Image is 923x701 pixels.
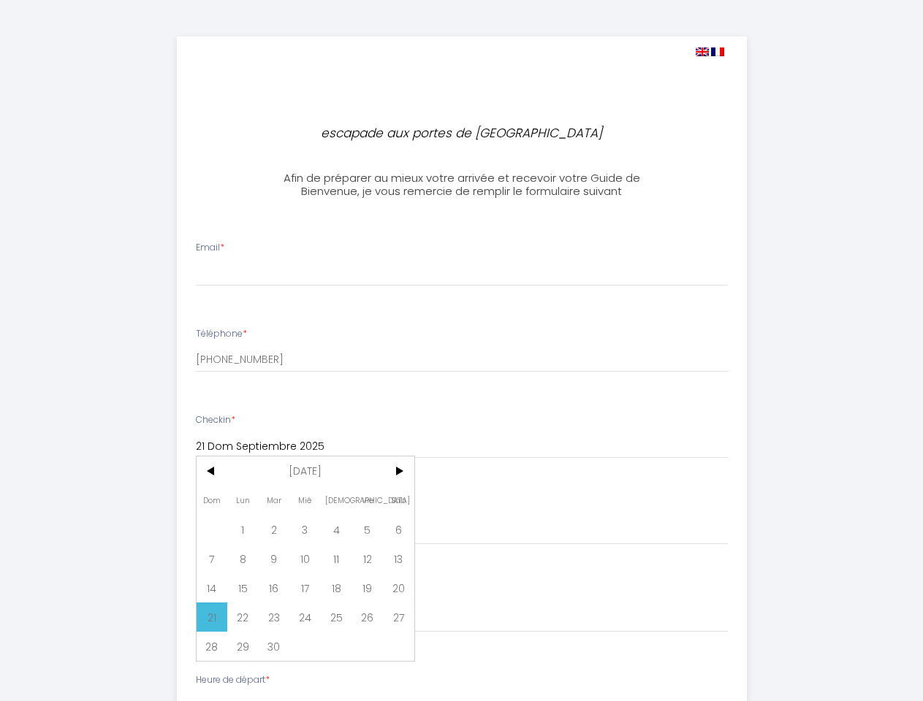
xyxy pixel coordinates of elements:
span: 13 [383,544,414,573]
span: 1 [227,515,259,544]
span: 3 [289,515,321,544]
span: 4 [321,515,352,544]
span: Sáb [383,486,414,515]
span: 8 [227,544,259,573]
span: 10 [289,544,321,573]
span: 24 [289,602,321,632]
span: 5 [352,515,383,544]
span: Vie [352,486,383,515]
label: Email [196,241,224,255]
img: fr.png [711,47,724,56]
span: 21 [197,602,228,632]
span: 2 [259,515,290,544]
span: Dom [197,486,228,515]
span: 11 [321,544,352,573]
span: 6 [383,515,414,544]
span: 19 [352,573,383,602]
span: 7 [197,544,228,573]
span: 20 [383,573,414,602]
span: 18 [321,573,352,602]
span: 23 [259,602,290,632]
span: [DEMOGRAPHIC_DATA] [321,486,352,515]
span: 12 [352,544,383,573]
span: Mié [289,486,321,515]
span: 30 [259,632,290,661]
span: 27 [383,602,414,632]
h3: Afin de préparer au mieux votre arrivée et recevoir votre Guide de Bienvenue, je vous remercie de... [276,172,648,198]
label: Téléphone [196,327,247,341]
span: 26 [352,602,383,632]
span: 9 [259,544,290,573]
span: 14 [197,573,228,602]
label: Checkin [196,413,235,427]
label: Heure de départ [196,673,270,687]
span: < [197,456,228,486]
img: en.png [696,47,709,56]
span: 15 [227,573,259,602]
span: [DATE] [227,456,383,486]
span: 17 [289,573,321,602]
span: 28 [197,632,228,661]
span: Mar [259,486,290,515]
span: 25 [321,602,352,632]
span: 22 [227,602,259,632]
span: 16 [259,573,290,602]
span: Lun [227,486,259,515]
span: 29 [227,632,259,661]
p: escapade aux portes de [GEOGRAPHIC_DATA] [281,123,641,143]
span: > [383,456,414,486]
